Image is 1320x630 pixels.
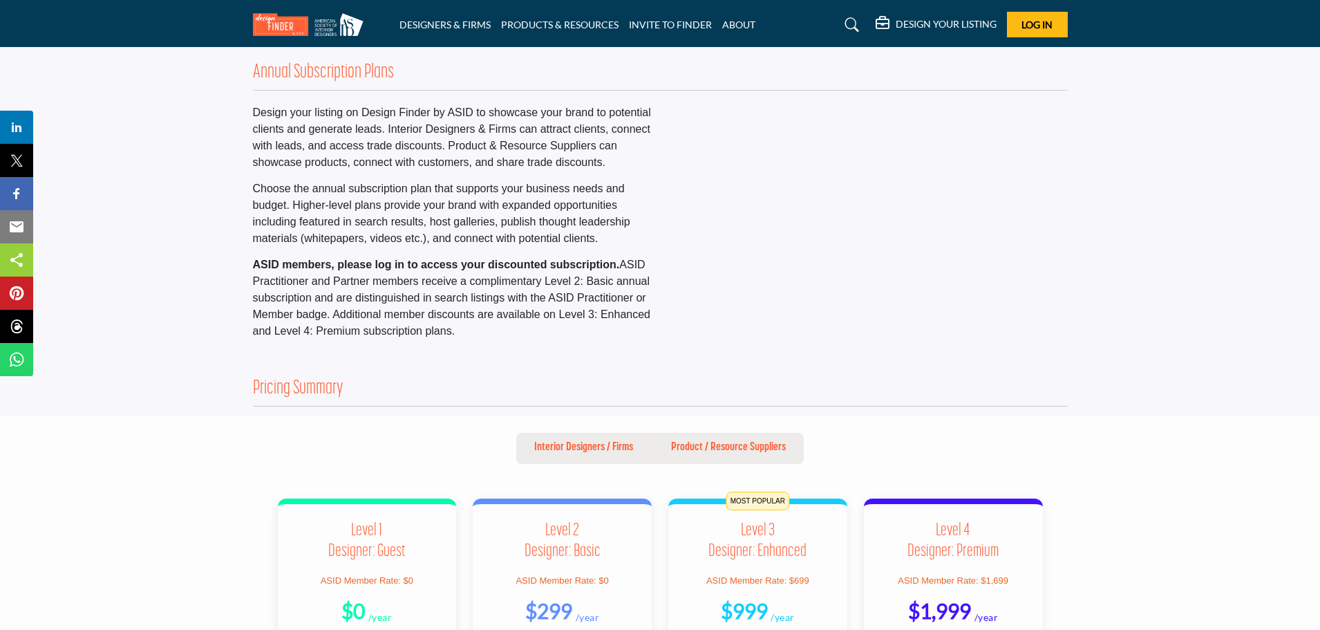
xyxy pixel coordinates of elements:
[253,62,394,85] h2: Annual Subscription Plans
[253,104,653,171] p: Design your listing on Design Finder by ASID to showcase your brand to potential clients and gene...
[368,611,393,623] sub: /year
[771,611,795,623] sub: /year
[294,521,440,562] h3: Level 1 Designer: Guest
[880,521,1026,562] h3: Level 4 Designer: Premium
[399,19,491,30] a: DESIGNERS & FIRMS
[253,378,343,401] h2: Pricing Summary
[534,439,633,456] p: Interior Designers / Firms
[898,575,1008,586] span: ASID Member Rate: $1,699
[516,433,651,465] button: Interior Designers / Firms
[501,19,619,30] a: PRODUCTS & RESOURCES
[685,521,831,562] h3: Level 3 Designer: Enhanced
[706,575,809,586] span: ASID Member Rate: $699
[722,19,755,30] a: ABOUT
[253,259,620,270] strong: ASID members, please log in to access your discounted subscription.
[253,180,653,247] p: Choose the annual subscription plan that supports your business needs and budget. Higher-level pl...
[896,18,997,30] h5: DESIGN YOUR LISTING
[321,575,413,586] span: ASID Member Rate: $0
[516,575,608,586] span: ASID Member Rate: $0
[1021,19,1053,30] span: Log In
[908,598,971,623] b: $1,999
[653,433,804,465] button: Product / Resource Suppliers
[721,598,768,623] b: $999
[671,439,786,456] p: Product / Resource Suppliers
[876,17,997,33] div: DESIGN YOUR LISTING
[253,257,653,340] p: ASID Practitioner and Partner members receive a complimentary Level 2: Basic annual subscription ...
[253,13,370,36] img: Site Logo
[974,611,999,623] sub: /year
[1007,12,1068,37] button: Log In
[525,598,572,623] b: $299
[726,492,789,510] span: MOST POPULAR
[629,19,712,30] a: INVITE TO FINDER
[576,611,600,623] sub: /year
[341,598,365,623] b: $0
[489,521,635,562] h3: Level 2 Designer: Basic
[831,14,868,36] a: Search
